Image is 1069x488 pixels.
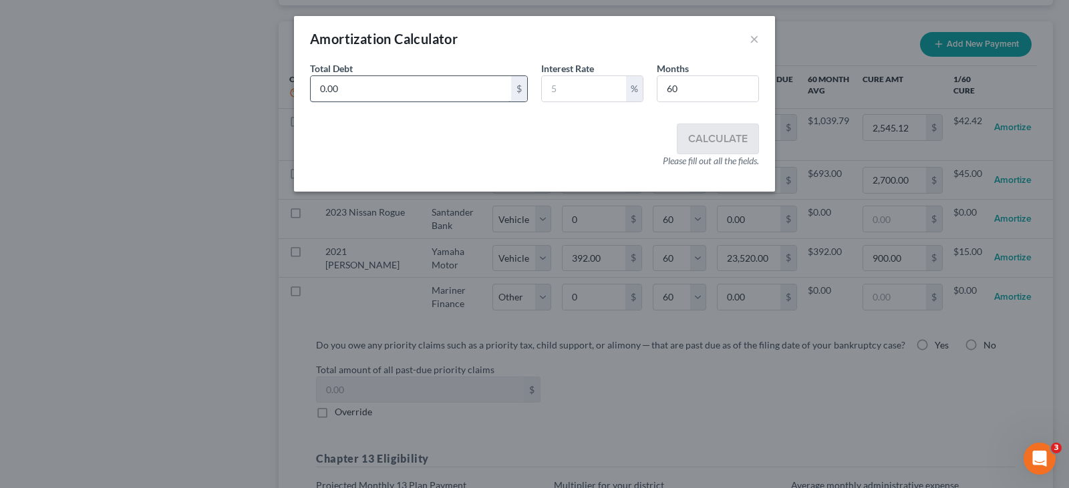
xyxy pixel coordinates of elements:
button: × [750,31,759,47]
span: 3 [1051,443,1062,453]
div: % [626,76,643,101]
div: $ [511,76,527,101]
label: Months [657,61,689,75]
label: Total Debt [310,61,353,75]
div: Amortization Calculator [310,29,458,48]
div: Please fill out all the fields. [310,154,759,168]
button: Calculate [677,124,759,154]
input: 60 [657,76,758,101]
iframe: Intercom live chat [1024,443,1056,475]
input: 5 [542,76,626,101]
label: Interest Rate [541,61,594,75]
input: 10,000.00 [311,76,511,101]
